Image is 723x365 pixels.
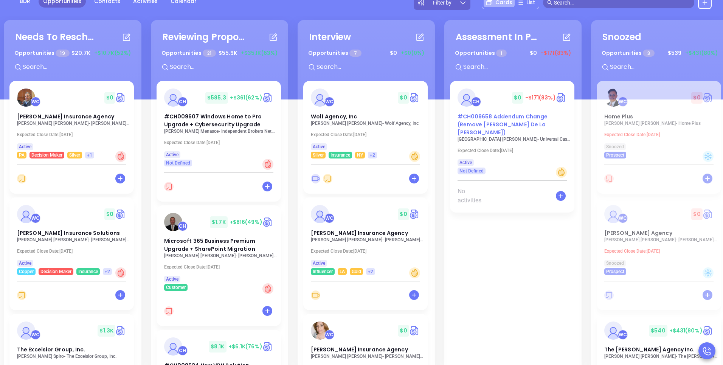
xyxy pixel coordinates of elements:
div: InterviewOpportunities 7$0+$0(0%) [303,26,429,81]
img: Vitale Agency [604,205,622,223]
div: Interview [309,30,351,44]
span: Not Defined [166,159,190,167]
span: -$171 (83%) [525,94,556,101]
span: The Willis E. Kilborne Agency Inc. [604,346,695,353]
div: Warm [409,267,420,278]
input: Search... [169,62,282,72]
a: profileWalter Contreras$0Circle dollarWolf Agency, Inc[PERSON_NAME] [PERSON_NAME]- Wolf Agency, I... [303,81,428,158]
p: Opportunities [455,46,507,60]
span: Copper [19,267,34,276]
div: profileWalter Contreras$0Circle dollar[PERSON_NAME] Insurance Agency[PERSON_NAME] [PERSON_NAME]- ... [9,81,136,197]
span: $ 1.3K [98,325,115,337]
a: profileWalter Contreras$0Circle dollarHome Plus[PERSON_NAME] [PERSON_NAME]- Home PlusExpected Clo... [597,81,721,158]
span: Active [459,158,472,167]
span: Microsoft 365 Business Premium Upgrade + SharePoint Migration [164,237,255,253]
div: Walter Contreras [618,330,628,340]
img: Quote [703,92,714,103]
p: Expected Close Date: [DATE] [604,249,718,254]
span: +$6.1K (76%) [228,343,262,350]
p: Jessica A. Hess - The Willis E. Kilborne Agency Inc. [604,354,718,359]
span: Decision Maker [40,267,71,276]
img: Microsoft 365 Business Premium Upgrade + SharePoint Migration [164,213,182,231]
div: Needs To Reschedule [15,30,98,44]
span: Silver [313,151,324,159]
span: $ 540 [649,325,667,337]
div: profileCarla Humber$1.7K+$816(49%)Circle dollarMicrosoft 365 Business Premium Upgrade + SharePoin... [157,205,282,330]
div: Cold [703,267,714,278]
span: Gold [352,267,361,276]
p: Expected Close Date: [DATE] [17,249,130,254]
span: +$431 (80%) [669,327,703,334]
span: $ 0 [388,47,399,59]
span: +$10.7K (52%) [94,49,131,57]
div: Snoozed [602,30,642,44]
div: profileWalter Contreras$0Circle dollarHome Plus[PERSON_NAME] [PERSON_NAME]- Home PlusExpected Clo... [597,81,723,197]
span: Influencer [313,267,333,276]
span: +2 [368,267,373,276]
a: profileWalter Contreras$0Circle dollar[PERSON_NAME] Insurance Agency[PERSON_NAME] [PERSON_NAME]- ... [303,197,428,275]
span: Prospect [606,267,624,276]
span: $ 0 [691,92,702,104]
img: Quote [703,208,714,220]
div: profileCarla Humber$0-$171(83%)Circle dollar#CH009658 Addendum Change (Remove [PERSON_NAME] De La... [450,81,576,216]
span: $ 55.9K [217,47,239,59]
span: -$171 (83%) [541,49,571,57]
div: Warm [556,167,567,178]
img: Davenport Insurance Solutions [17,205,35,223]
p: Maritza Fernandez - Fernandez Insurance Agency [311,354,424,359]
div: Reviewing ProposalOpportunities 21$55.9K+$35.1K(63%) [157,26,282,81]
img: Quote [556,92,567,103]
img: #CH009607 Windows Home to Pro Upgrade + Cybersecurity Upgrade [164,89,182,107]
span: $ 0 [398,325,409,337]
div: Reviewing Proposal [162,30,245,44]
div: Carla Humber [178,346,188,356]
div: Hot [262,283,273,294]
img: Quote [262,341,273,352]
a: profileCarla Humber$0-$171(83%)Circle dollar#CH009658 Addendum Change (Remove [PERSON_NAME] De La... [450,81,574,174]
img: Wolf Agency, Inc [311,89,329,107]
img: Home Plus [604,89,622,107]
span: 7 [349,50,361,57]
div: Assessment In ProgressOpportunities 1$0-$171(83%) [450,26,576,81]
p: Opportunities [602,46,655,60]
a: profileCarla Humber$1.7K+$816(49%)Circle dollarMicrosoft 365 Business Premium Upgrade + SharePoin... [157,205,281,291]
span: +$361 (62%) [230,94,262,101]
span: Insurance [330,151,350,159]
span: Decision Maker [31,151,62,159]
p: Opportunities [14,46,70,60]
span: +2 [370,151,375,159]
div: Walter Contreras [324,330,334,340]
div: Carla Humber [178,221,188,231]
img: Quote [703,325,714,336]
div: Walter Contreras [31,330,40,340]
div: Carla Humber [178,97,188,107]
span: $ 0 [691,208,702,220]
p: Expected Close Date: [DATE] [17,132,130,137]
img: Quote [262,216,273,228]
span: Active [19,143,31,151]
p: Wayne Vitale - Vitale Agency [604,237,718,242]
div: Hot [115,151,126,162]
input: Search... [22,62,135,72]
a: Quote [115,92,126,103]
a: Quote [409,208,420,220]
span: $ 1.7K [210,216,228,228]
span: $ 0 [104,208,115,220]
a: Quote [409,92,420,103]
span: #CH009658 Addendum Change (Remove David De La Rosa) [458,113,548,136]
img: Quote [115,208,126,220]
span: Harlan Insurance Agency [311,229,408,237]
p: David Spiro - The Excelsior Group, Inc. [17,354,130,359]
span: Insurance [78,267,98,276]
div: profileWalter Contreras$0Circle dollar[PERSON_NAME] Agency[PERSON_NAME] [PERSON_NAME]- [PERSON_NA... [597,197,723,314]
span: Home Plus [604,113,633,120]
img: Quote [409,325,420,336]
img: Fernandez Insurance Agency [311,322,329,340]
span: $ 0 [104,92,115,104]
